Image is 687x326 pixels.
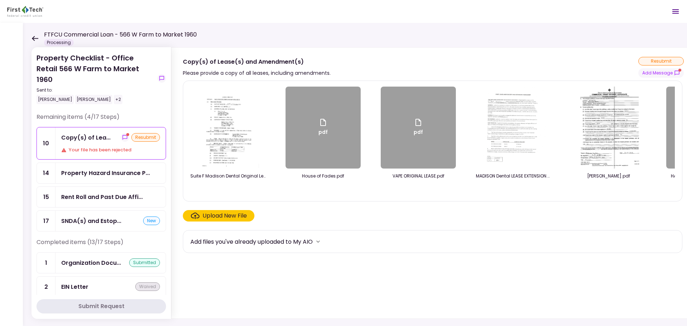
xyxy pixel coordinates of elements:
a: 17SNDA(s) and Estoppel(s)new [36,210,166,232]
div: Property Checklist - Office Retail 566 W Farm to Market 1960 [36,53,155,104]
div: 2 [37,277,55,297]
div: Add files you've already uploaded to My AIO [190,237,313,246]
div: 1 [37,253,55,273]
div: Completed items (13/17 Steps) [36,238,166,252]
img: Partner icon [7,6,43,17]
div: Madison Estoppel.pdf [571,173,646,179]
div: [PERSON_NAME] [36,95,74,104]
div: Organization Documents for Borrowing Entity [61,258,121,267]
a: 2EIN Letterwaived [36,276,166,297]
div: Upload New File [203,211,247,220]
button: show-messages [638,68,684,78]
div: resubmit [131,133,160,142]
button: show-messages [157,74,166,83]
div: MADISON Dental LEASE EXTENSION.pdf [476,173,551,179]
div: SNDA(s) and Estoppel(s) [61,216,121,225]
a: 1Organization Documents for Borrowing Entitysubmitted [36,252,166,273]
div: Your file has been rejected [61,146,160,154]
div: Remaining items (4/17 Steps) [36,113,166,127]
div: Submit Request [78,302,125,311]
div: Rent Roll and Past Due Affidavit [61,193,143,201]
div: new [143,216,160,225]
div: House of Fades.pdf [286,173,361,179]
div: Suite F Madison Dental Original Lease.pdf [190,173,265,179]
div: Copy(s) of Lease(s) and Amendment(s) [183,57,331,66]
div: [PERSON_NAME] [75,95,112,104]
div: submitted [129,258,160,267]
div: Sent to: [36,87,155,93]
div: waived [135,282,160,291]
a: 15Rent Roll and Past Due Affidavit [36,186,166,208]
a: 14Property Hazard Insurance Policy and Liability Insurance Policy [36,162,166,184]
div: pdf [414,118,423,137]
div: +2 [114,95,122,104]
div: VAPE ORIGINAL LEASE.pdf [381,173,456,179]
span: Click here to upload the required document [183,210,254,222]
button: more [313,236,323,247]
div: Please provide a copy of all leases, including amendments. [183,69,331,77]
div: 15 [37,187,55,207]
div: 10 [37,127,55,159]
a: 10Copy(s) of Lease(s) and Amendment(s)show-messagesresubmitYour file has been rejected [36,127,166,160]
div: Copy(s) of Lease(s) and Amendment(s) [61,133,111,142]
button: Submit Request [36,299,166,313]
button: show-messages [121,133,129,142]
button: Open menu [667,3,684,20]
div: Property Hazard Insurance Policy and Liability Insurance Policy [61,169,150,177]
div: pdf [318,118,328,137]
div: 17 [37,211,55,231]
h1: FTFCU Commercial Loan - 566 W Farm to Market 1960 [44,30,197,39]
div: resubmit [638,57,684,65]
div: 14 [37,163,55,183]
div: EIN Letter [61,282,88,291]
div: Processing [44,39,74,46]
